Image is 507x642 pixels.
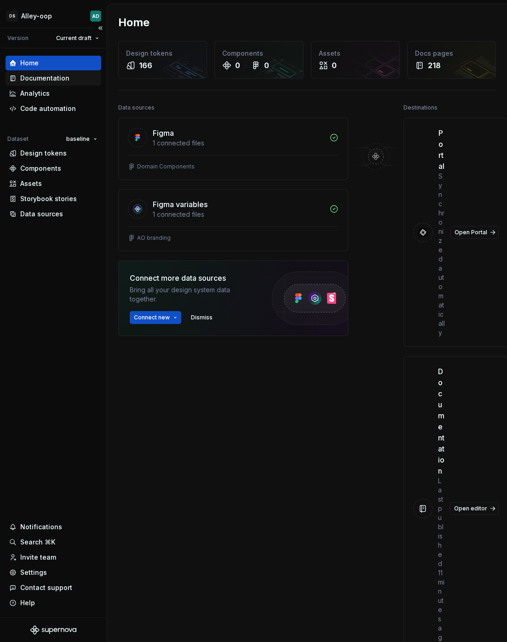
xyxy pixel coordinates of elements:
div: Docs pages [415,49,488,58]
div: Storybook stories [20,194,77,203]
a: Figma variables1 connected filesAO branding [118,189,348,251]
button: Notifications [6,520,101,534]
button: DSAlley-oopAD [2,6,105,26]
div: Help [20,598,35,607]
span: baseline [66,135,90,143]
button: Connect new [130,311,181,324]
div: Portal [438,127,445,172]
a: Docs pages218 [407,41,496,79]
div: Domain Components [137,163,195,170]
div: 0 [235,60,240,71]
a: Invite team [6,550,101,565]
div: Components [222,49,295,58]
div: Invite team [20,553,56,562]
div: Components [20,164,61,173]
a: Components [6,161,101,176]
div: Alley-oop [21,12,52,21]
span: Open Portal [455,229,487,236]
a: Design tokens166 [118,41,207,79]
span: Open editor [454,505,487,512]
a: Code automation [6,101,101,116]
a: Analytics [6,86,101,101]
a: Storybook stories [6,191,101,206]
h2: Home [118,15,150,30]
button: Help [6,596,101,610]
div: 166 [139,60,152,71]
button: baseline [62,133,101,145]
div: 1 connected files [153,210,324,219]
div: Design tokens [20,149,67,158]
div: Data sources [20,209,63,219]
div: Synchronized automatically [438,172,445,337]
button: Current draft [52,32,103,45]
div: Contact support [20,583,72,592]
div: 0 [264,60,269,71]
a: Open editor [450,502,499,515]
div: 1 connected files [153,139,324,148]
div: 218 [428,60,441,71]
span: Dismiss [191,314,213,321]
div: Assets [20,179,42,188]
a: Settings [6,565,101,580]
div: Search ⌘K [20,538,55,547]
div: 0 [332,60,337,71]
a: Components00 [214,41,303,79]
div: Notifications [20,522,62,532]
div: Version [7,35,29,42]
span: Current draft [56,35,92,42]
button: Search ⌘K [6,535,101,549]
div: AD [92,12,99,20]
div: Code automation [20,104,76,113]
div: Figma [153,127,174,139]
div: AO branding [137,234,171,242]
div: Assets [319,49,392,58]
div: Data sources [118,101,155,114]
div: Analytics [20,89,50,98]
div: Destinations [403,101,438,114]
div: Documentation [438,366,444,476]
div: DS [6,11,17,22]
div: Figma variables [153,199,207,210]
a: Documentation [6,71,101,86]
a: Home [6,56,101,70]
div: Dataset [7,135,29,143]
a: Data sources [6,207,101,221]
div: Connect more data sources [130,272,254,283]
span: Connect new [134,314,170,321]
a: Assets [6,176,101,191]
a: Open Portal [450,226,499,239]
div: Design tokens [126,49,199,58]
button: Collapse sidebar [94,22,107,35]
div: Documentation [20,74,69,83]
a: Design tokens [6,146,101,161]
svg: Supernova Logo [30,625,76,635]
button: Dismiss [187,311,217,324]
a: Figma1 connected filesDomain Components [118,118,348,180]
div: Settings [20,568,47,577]
div: Bring all your design system data together. [130,285,254,304]
button: Contact support [6,580,101,595]
div: Home [20,58,39,68]
a: Assets0 [311,41,400,79]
